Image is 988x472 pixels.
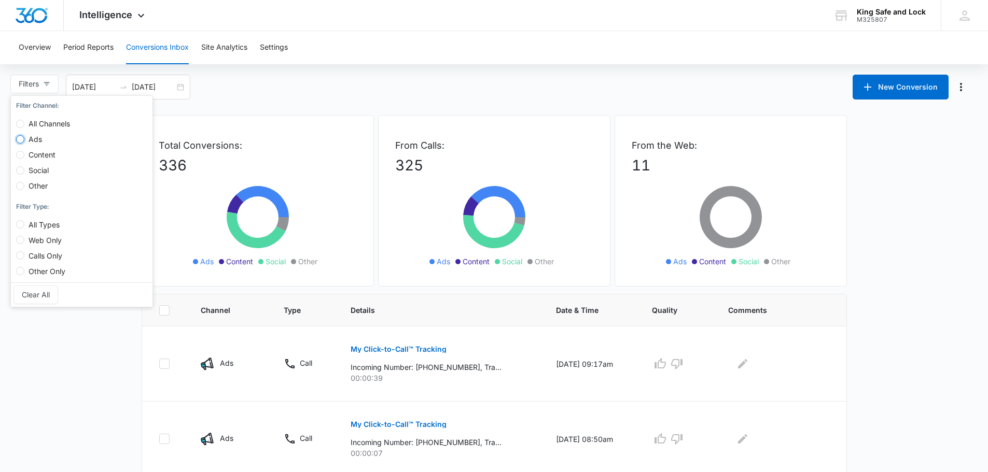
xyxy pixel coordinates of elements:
button: My Click-to-Call™ Tracking [351,337,447,362]
input: Start date [72,81,115,93]
td: [DATE] 09:17am [544,326,640,402]
span: Ads [437,256,450,267]
button: Settings [260,31,288,64]
span: Other [24,181,52,190]
div: Filter Type : [16,202,147,212]
p: 11 [632,154,830,176]
p: 00:00:39 [351,373,531,383]
span: Calls Only [24,251,66,260]
span: Channel [201,305,244,316]
span: to [119,83,128,91]
p: Ads [220,357,233,368]
p: From Calls: [395,138,593,152]
span: Other [535,256,554,267]
p: My Click-to-Call™ Tracking [351,421,447,428]
button: Clear All [13,285,58,304]
span: All Channels [24,119,74,128]
button: Overview [19,31,51,64]
button: Conversions Inbox [126,31,189,64]
button: Edit Comments [734,431,751,447]
span: Other Only [24,267,69,276]
div: account id [857,16,926,23]
p: Call [300,433,312,444]
span: Social [266,256,286,267]
span: Details [351,305,516,316]
p: Call [300,357,312,368]
button: Edit Comments [734,355,751,372]
span: Intelligence [79,9,132,20]
button: Site Analytics [201,31,247,64]
span: Type [284,305,310,316]
button: Period Reports [63,31,114,64]
span: Ads [673,256,687,267]
span: Content [226,256,253,267]
span: Filters [19,78,39,90]
p: Ads [220,433,233,444]
span: Content [463,256,490,267]
button: My Click-to-Call™ Tracking [351,412,447,437]
span: Web Only [24,236,66,245]
p: 336 [159,154,357,176]
span: Social [502,256,522,267]
span: Quality [652,305,688,316]
span: Social [739,256,759,267]
span: All Types [24,220,64,229]
span: Other [298,256,317,267]
button: Manage Numbers [953,79,969,95]
span: swap-right [119,83,128,91]
span: Content [699,256,726,267]
p: Total Conversions: [159,138,357,152]
div: account name [857,8,926,16]
p: 00:00:07 [351,448,531,459]
span: Ads [200,256,214,267]
span: Content [24,150,60,159]
button: Filters [10,75,59,93]
span: Comments [728,305,814,316]
div: Filter Channel : [16,101,147,111]
input: End date [132,81,175,93]
p: From the Web: [632,138,830,152]
span: Clear All [22,289,50,301]
p: My Click-to-Call™ Tracking [351,346,447,353]
span: Social [24,166,53,175]
p: 325 [395,154,593,176]
p: Incoming Number: [PHONE_NUMBER], Tracking Number: [PHONE_NUMBER], Ring To: [PHONE_NUMBER], Caller... [351,362,502,373]
span: Ads [24,135,46,144]
span: Other [771,256,790,267]
span: Date & Time [556,305,613,316]
button: New Conversion [853,75,949,99]
p: Incoming Number: [PHONE_NUMBER], Tracking Number: [PHONE_NUMBER], Ring To: [PHONE_NUMBER], Caller... [351,437,502,448]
